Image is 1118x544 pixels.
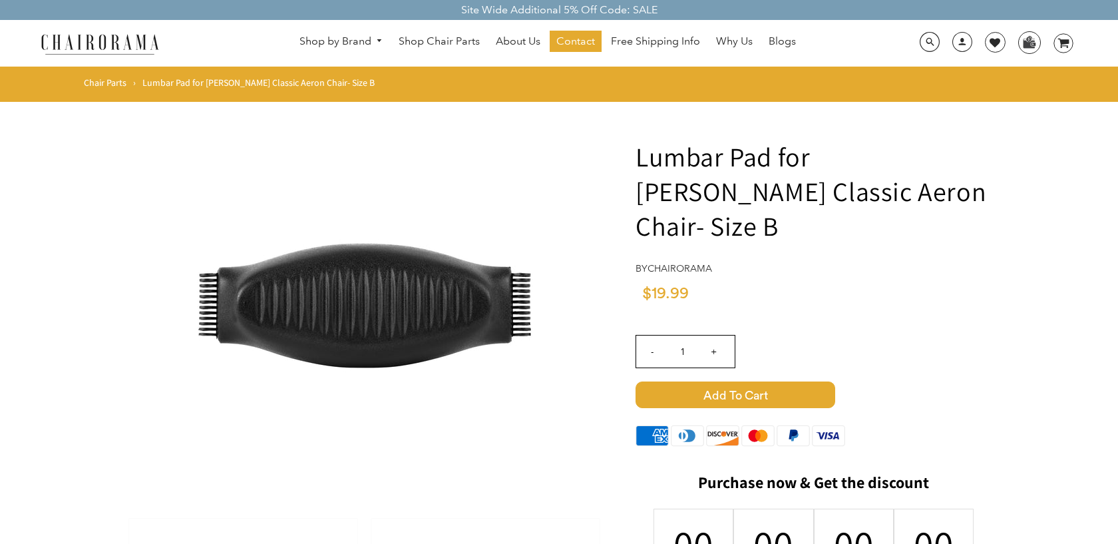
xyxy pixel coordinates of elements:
input: + [697,336,729,368]
span: Blogs [769,35,796,49]
a: Contact [550,31,602,52]
nav: DesktopNavigation [223,31,872,55]
h2: Purchase now & Get the discount [636,473,992,499]
a: Shop Chair Parts [392,31,486,52]
span: Contact [556,35,595,49]
span: Lumbar Pad for [PERSON_NAME] Classic Aeron Chair- Size B [142,77,375,89]
span: › [133,77,136,89]
span: $19.99 [642,286,689,302]
button: Add to Cart [636,382,992,408]
a: About Us [489,31,547,52]
a: Chair Parts [84,77,126,89]
span: Free Shipping Info [611,35,700,49]
a: chairorama [648,262,712,274]
a: Free Shipping Info [604,31,707,52]
img: chairorama [33,32,166,55]
span: About Us [496,35,540,49]
img: WhatsApp_Image_2024-07-12_at_16.23.01.webp [1019,32,1039,52]
a: Blogs [762,31,803,52]
span: Why Us [716,35,753,49]
a: Shop by Brand [293,31,390,52]
span: Add to Cart [636,382,835,408]
h4: by [636,263,992,274]
input: - [636,336,668,368]
span: Shop Chair Parts [399,35,480,49]
nav: breadcrumbs [84,77,379,95]
img: Lumbar Pad for Herman Miller Classic Aeron Chair- Size B - chairorama [165,106,564,505]
a: Why Us [709,31,759,52]
h1: Lumbar Pad for [PERSON_NAME] Classic Aeron Chair- Size B [636,139,992,243]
